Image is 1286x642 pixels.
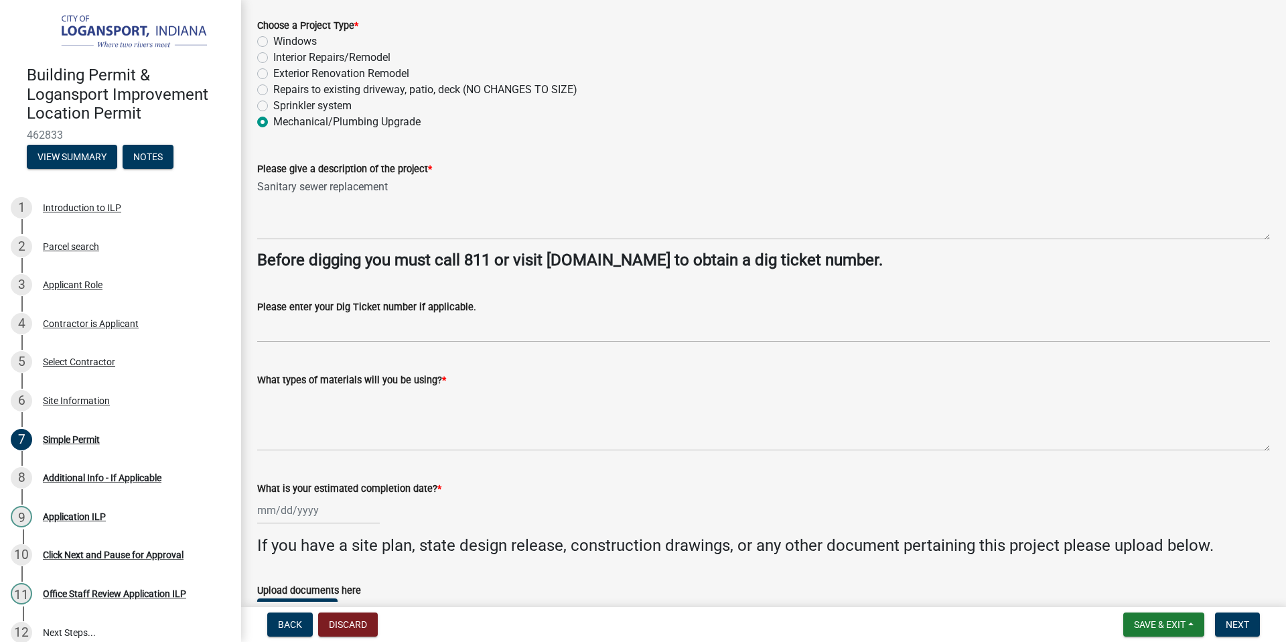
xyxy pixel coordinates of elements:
[27,129,214,141] span: 462833
[257,303,476,312] label: Please enter your Dig Ticket number if applicable.
[273,50,390,66] label: Interior Repairs/Remodel
[11,583,32,604] div: 11
[11,313,32,334] div: 4
[43,473,161,483] div: Additional Info - If Applicable
[257,21,358,31] label: Choose a Project Type
[123,152,173,163] wm-modal-confirm: Notes
[11,197,32,218] div: 1
[257,586,361,596] label: Upload documents here
[11,390,32,411] div: 6
[273,66,409,82] label: Exterior Renovation Remodel
[1215,613,1260,637] button: Next
[43,203,121,212] div: Introduction to ILP
[27,14,220,52] img: City of Logansport, Indiana
[257,165,432,174] label: Please give a description of the project
[257,536,1270,556] h4: If you have a site plan, state design release, construction drawings, or any other document perta...
[27,152,117,163] wm-modal-confirm: Summary
[257,485,441,494] label: What is your estimated completion date?
[43,589,186,598] div: Office Staff Review Application ILP
[43,435,100,444] div: Simple Permit
[43,357,115,367] div: Select Contractor
[11,467,32,489] div: 8
[267,613,313,637] button: Back
[11,236,32,257] div: 2
[318,613,378,637] button: Discard
[273,82,577,98] label: Repairs to existing driveway, patio, deck (NO CHANGES TO SIZE)
[273,114,421,130] label: Mechanical/Plumbing Upgrade
[27,145,117,169] button: View Summary
[257,497,380,524] input: mm/dd/yyyy
[11,544,32,566] div: 10
[43,242,99,251] div: Parcel search
[11,429,32,450] div: 7
[123,145,173,169] button: Notes
[43,319,139,328] div: Contractor is Applicant
[43,550,184,560] div: Click Next and Pause for Approval
[43,280,102,290] div: Applicant Role
[11,274,32,296] div: 3
[43,512,106,521] div: Application ILP
[257,376,446,385] label: What types of materials will you be using?
[1123,613,1204,637] button: Save & Exit
[11,506,32,527] div: 9
[273,34,317,50] label: Windows
[1226,619,1249,630] span: Next
[278,619,302,630] span: Back
[11,351,32,373] div: 5
[1134,619,1186,630] span: Save & Exit
[257,251,883,269] strong: Before digging you must call 811 or visit [DOMAIN_NAME] to obtain a dig ticket number.
[27,66,230,123] h4: Building Permit & Logansport Improvement Location Permit
[43,396,110,405] div: Site Information
[257,598,338,623] button: Select files
[273,98,352,114] label: Sprinkler system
